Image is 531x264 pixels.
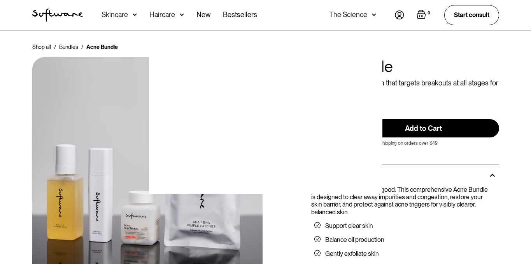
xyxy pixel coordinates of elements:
img: arrow down [180,11,184,19]
li: Support clear skin [314,222,493,230]
a: Bundles [59,43,78,51]
div: / [81,43,83,51]
a: Open empty cart [417,10,432,21]
a: Start consult [444,5,499,25]
img: arrow down [133,11,137,19]
p: An acne-fighting regimen that targets breakouts at all stages for smooth, clear skin. [308,79,499,96]
p: Banish your breakouts for good. This comprehensive Acne Bundle is designed to clear away impuriti... [311,186,493,216]
div: Haircare [149,11,175,19]
div: 0 [426,10,432,17]
h1: Acne Bundle [308,57,499,76]
div: The Science [329,11,367,19]
p: Free shipping on orders over $49 [370,141,438,146]
input: Add to Cart [348,119,499,137]
a: home [32,9,83,22]
li: Gently exfoliate skin [314,250,493,258]
img: Software Logo [32,9,83,22]
div: Acne Bundle [86,43,118,51]
a: Shop all [32,43,51,51]
div: / [54,43,56,51]
img: blank image [149,39,382,194]
li: Balance oil production [314,236,493,244]
img: arrow down [372,11,376,19]
div: Skincare [102,11,128,19]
